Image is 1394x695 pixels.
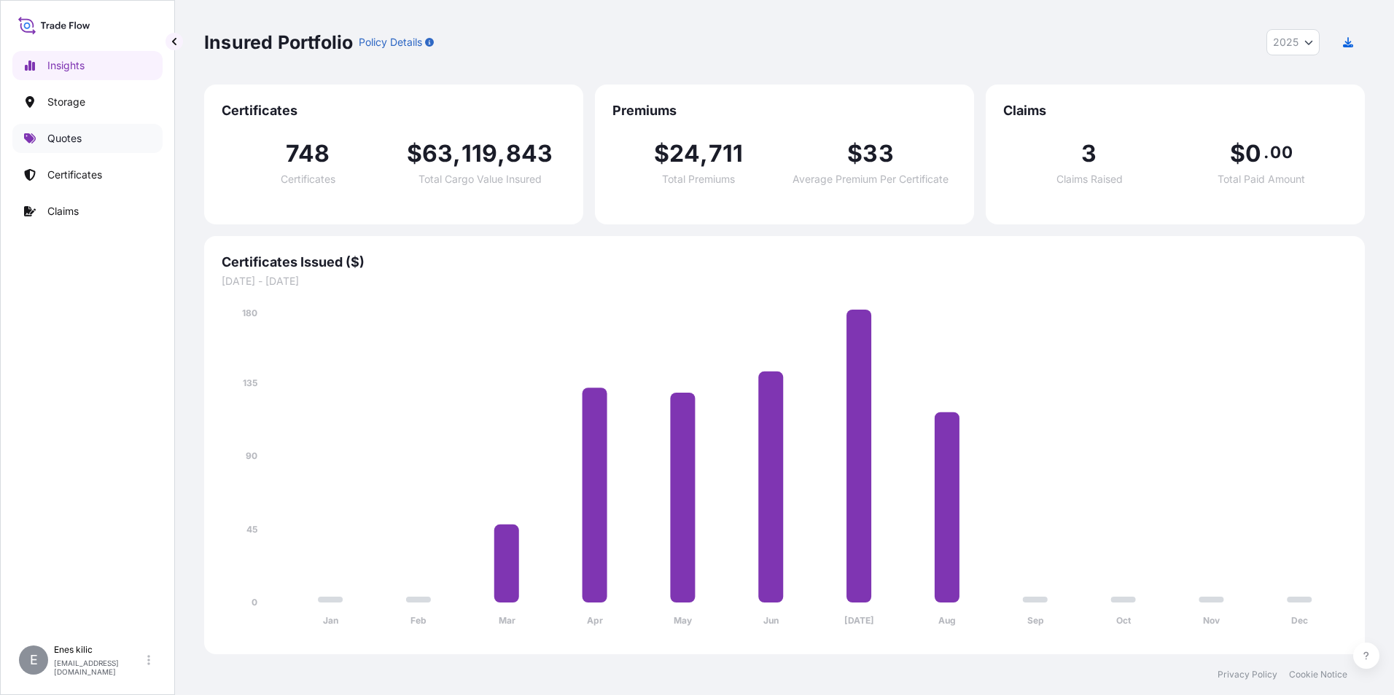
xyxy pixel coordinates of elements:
[1245,142,1261,165] span: 0
[252,597,257,608] tspan: 0
[47,204,79,219] p: Claims
[1289,669,1347,680] a: Cookie Notice
[709,142,744,165] span: 711
[12,51,163,80] a: Insights
[54,659,144,676] p: [EMAIL_ADDRESS][DOMAIN_NAME]
[612,102,957,119] span: Premiums
[1027,615,1044,626] tspan: Sep
[222,254,1347,271] span: Certificates Issued ($)
[506,142,553,165] span: 843
[674,615,693,626] tspan: May
[1263,146,1269,158] span: .
[700,142,708,165] span: ,
[1266,29,1320,55] button: Year Selector
[497,142,505,165] span: ,
[793,174,949,184] span: Average Premium Per Certificate
[453,142,461,165] span: ,
[763,615,779,626] tspan: Jun
[222,102,566,119] span: Certificates
[1291,615,1308,626] tspan: Dec
[12,197,163,226] a: Claims
[47,131,82,146] p: Quotes
[1273,35,1298,50] span: 2025
[47,168,102,182] p: Certificates
[499,615,515,626] tspan: Mar
[1056,174,1123,184] span: Claims Raised
[281,174,335,184] span: Certificates
[1203,615,1220,626] tspan: Nov
[847,142,863,165] span: $
[12,160,163,189] a: Certificates
[286,142,330,165] span: 748
[1003,102,1347,119] span: Claims
[30,653,38,667] span: E
[359,35,422,50] p: Policy Details
[587,615,603,626] tspan: Apr
[204,31,353,54] p: Insured Portfolio
[246,524,257,535] tspan: 45
[407,142,422,165] span: $
[12,87,163,117] a: Storage
[323,615,338,626] tspan: Jan
[418,174,542,184] span: Total Cargo Value Insured
[1218,174,1305,184] span: Total Paid Amount
[12,124,163,153] a: Quotes
[243,377,257,388] tspan: 135
[1218,669,1277,680] a: Privacy Policy
[662,174,735,184] span: Total Premiums
[1230,142,1245,165] span: $
[462,142,498,165] span: 119
[246,450,257,461] tspan: 90
[47,95,85,109] p: Storage
[1116,615,1132,626] tspan: Oct
[222,274,1347,288] span: [DATE] - [DATE]
[844,615,874,626] tspan: [DATE]
[47,58,85,73] p: Insights
[410,615,427,626] tspan: Feb
[242,307,257,318] tspan: 180
[422,142,453,165] span: 63
[654,142,669,165] span: $
[669,142,700,165] span: 24
[54,644,144,656] p: Enes kilic
[863,142,893,165] span: 33
[1081,142,1097,165] span: 3
[938,615,956,626] tspan: Aug
[1270,146,1292,158] span: 00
